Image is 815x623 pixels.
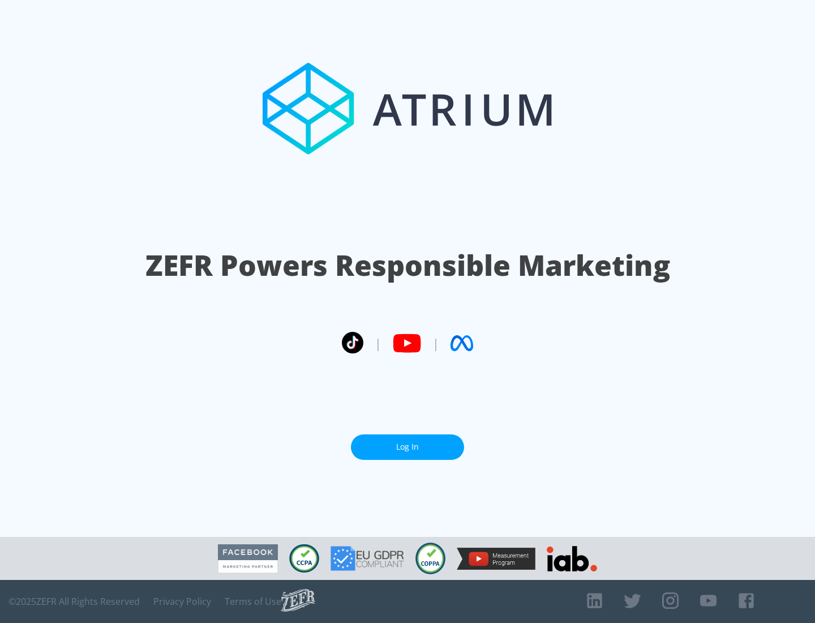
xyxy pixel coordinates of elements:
a: Terms of Use [225,596,281,607]
h1: ZEFR Powers Responsible Marketing [145,246,670,285]
span: | [432,335,439,352]
img: YouTube Measurement Program [457,548,535,570]
img: GDPR Compliant [331,546,404,571]
span: | [375,335,381,352]
span: © 2025 ZEFR All Rights Reserved [8,596,140,607]
img: COPPA Compliant [415,543,445,574]
a: Privacy Policy [153,596,211,607]
a: Log In [351,434,464,460]
img: Facebook Marketing Partner [218,544,278,573]
img: CCPA Compliant [289,544,319,573]
img: IAB [547,546,597,571]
